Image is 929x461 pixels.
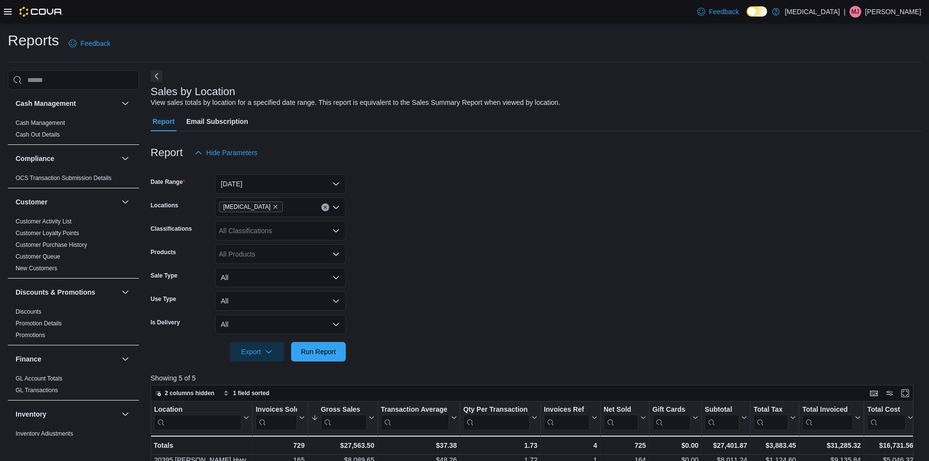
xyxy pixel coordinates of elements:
[16,131,60,138] a: Cash Out Details
[802,440,861,451] div: $31,285.32
[20,7,63,17] img: Cova
[709,7,739,17] span: Feedback
[151,86,236,98] h3: Sales by Location
[119,353,131,365] button: Finance
[16,99,76,108] h3: Cash Management
[693,2,743,21] a: Feedback
[865,6,921,18] p: [PERSON_NAME]
[119,98,131,109] button: Cash Management
[603,405,646,430] button: Net Sold
[233,389,270,397] span: 1 field sorted
[652,405,691,415] div: Gift Cards
[151,272,178,280] label: Sale Type
[16,409,46,419] h3: Inventory
[16,354,118,364] button: Finance
[603,405,638,415] div: Net Sold
[705,405,739,415] div: Subtotal
[151,98,560,108] div: View sales totals by location for a specified date range. This report is equivalent to the Sales ...
[16,218,72,225] a: Customer Activity List
[151,178,185,186] label: Date Range
[16,387,58,394] a: GL Transactions
[236,342,278,361] span: Export
[311,440,374,451] div: $27,563.50
[16,308,41,316] span: Discounts
[380,405,456,430] button: Transaction Average
[867,405,913,430] button: Total Cost
[16,386,58,394] span: GL Transactions
[851,6,859,18] span: MJ
[463,405,530,430] div: Qty Per Transaction
[215,268,346,287] button: All
[119,196,131,208] button: Customer
[186,112,248,131] span: Email Subscription
[16,253,60,260] a: Customer Queue
[802,405,861,430] button: Total Invoiced
[16,264,57,272] span: New Customers
[868,387,880,399] button: Keyboard shortcuts
[16,174,112,182] span: OCS Transaction Submission Details
[16,197,118,207] button: Customer
[332,203,340,211] button: Open list of options
[154,440,249,451] div: Totals
[16,265,57,272] a: New Customers
[16,287,118,297] button: Discounts & Promotions
[463,405,537,430] button: Qty Per Transaction
[544,405,589,430] div: Invoices Ref
[16,409,118,419] button: Inventory
[753,405,788,415] div: Total Tax
[652,405,691,430] div: Gift Card Sales
[219,387,274,399] button: 1 field sorted
[215,174,346,194] button: [DATE]
[151,70,162,82] button: Next
[544,405,589,415] div: Invoices Ref
[753,405,788,430] div: Total Tax
[16,120,65,126] a: Cash Management
[215,315,346,334] button: All
[802,405,853,415] div: Total Invoiced
[16,119,65,127] span: Cash Management
[332,227,340,235] button: Open list of options
[119,153,131,164] button: Compliance
[16,287,95,297] h3: Discounts & Promotions
[154,405,249,430] button: Location
[705,440,747,451] div: $27,401.87
[16,241,87,249] span: Customer Purchase History
[256,440,304,451] div: 729
[206,148,257,158] span: Hide Parameters
[16,99,118,108] button: Cash Management
[16,154,54,163] h3: Compliance
[256,405,296,415] div: Invoices Sold
[119,286,131,298] button: Discounts & Promotions
[16,430,73,437] a: Inventory Adjustments
[802,405,853,430] div: Total Invoiced
[753,405,796,430] button: Total Tax
[603,440,646,451] div: 725
[844,6,846,18] p: |
[301,347,336,357] span: Run Report
[219,201,283,212] span: Muse
[311,405,374,430] button: Gross Sales
[8,172,139,188] div: Compliance
[223,202,271,212] span: [MEDICAL_DATA]
[850,6,861,18] div: Mallory Jonn
[16,430,73,438] span: Inventory Adjustments
[153,112,175,131] span: Report
[291,342,346,361] button: Run Report
[151,373,921,383] p: Showing 5 of 5
[332,250,340,258] button: Open list of options
[380,405,449,430] div: Transaction Average
[16,320,62,327] span: Promotion Details
[320,405,366,430] div: Gross Sales
[119,408,131,420] button: Inventory
[16,308,41,315] a: Discounts
[16,131,60,139] span: Cash Out Details
[16,375,62,382] a: GL Account Totals
[151,248,176,256] label: Products
[256,405,296,430] div: Invoices Sold
[16,175,112,181] a: OCS Transaction Submission Details
[151,147,183,159] h3: Report
[16,332,45,339] a: Promotions
[8,373,139,400] div: Finance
